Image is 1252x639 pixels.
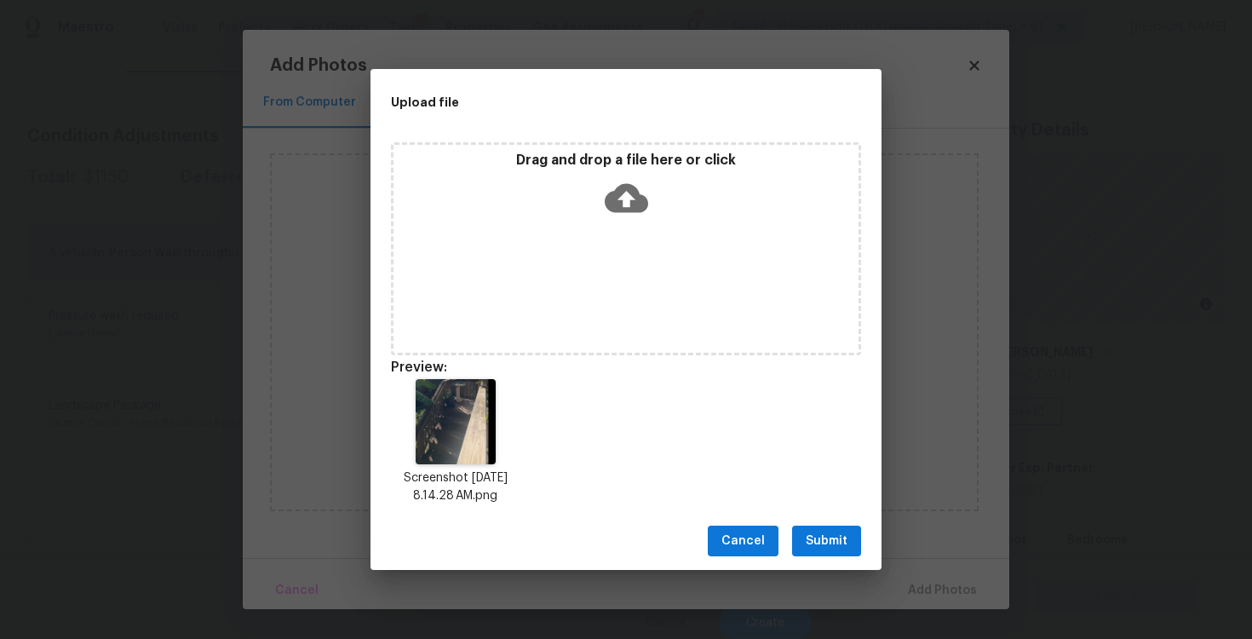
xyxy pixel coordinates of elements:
[391,93,784,112] h2: Upload file
[792,526,861,557] button: Submit
[721,531,765,552] span: Cancel
[391,469,520,505] p: Screenshot [DATE] 8.14.28 AM.png
[708,526,778,557] button: Cancel
[393,152,859,170] p: Drag and drop a file here or click
[416,379,496,464] img: wvspfjoF6JGGgAAAABJRU5ErkJggg==
[806,531,847,552] span: Submit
